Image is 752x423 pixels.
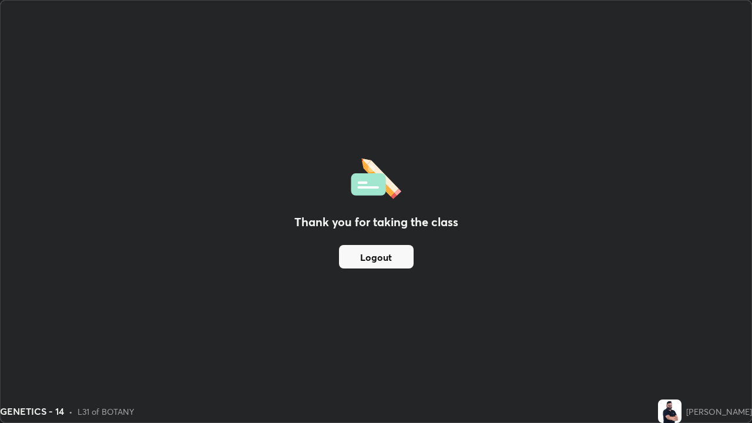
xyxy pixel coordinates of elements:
[658,399,681,423] img: d98aa69fbffa4e468a8ec30e0ca3030a.jpg
[339,245,414,268] button: Logout
[686,405,752,418] div: [PERSON_NAME]
[294,213,458,231] h2: Thank you for taking the class
[78,405,134,418] div: L31 of BOTANY
[351,155,401,199] img: offlineFeedback.1438e8b3.svg
[69,405,73,418] div: •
